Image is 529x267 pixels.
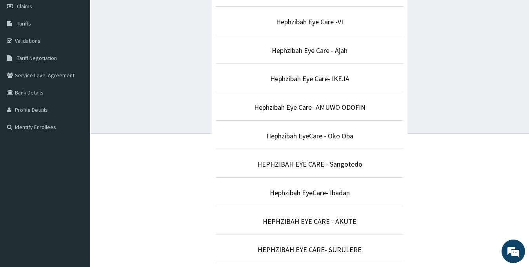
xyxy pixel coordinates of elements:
a: HEPHZIBAH EYE CARE - Sangotedo [257,160,362,169]
span: Tariffs [17,20,31,27]
span: Tariff Negotiation [17,54,57,62]
span: Claims [17,3,32,10]
a: HEPHZIBAH EYE CARE- SURULERE [258,245,362,254]
a: Hephzibah EyeCare- Ibadan [270,188,350,197]
a: Hephzibah Eye Care- IKEJA [270,74,349,83]
a: Hephzibah Eye Care - Ajah [272,46,347,55]
a: HEPHZIBAH EYE CARE - AKUTE [263,217,356,226]
a: Hephzibah EyeCare - Oko Oba [266,131,353,140]
a: Hephzibah Eye Care -AMUWO ODOFIN [254,103,365,112]
a: Hephzibah Eye Care -VI [276,17,343,26]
